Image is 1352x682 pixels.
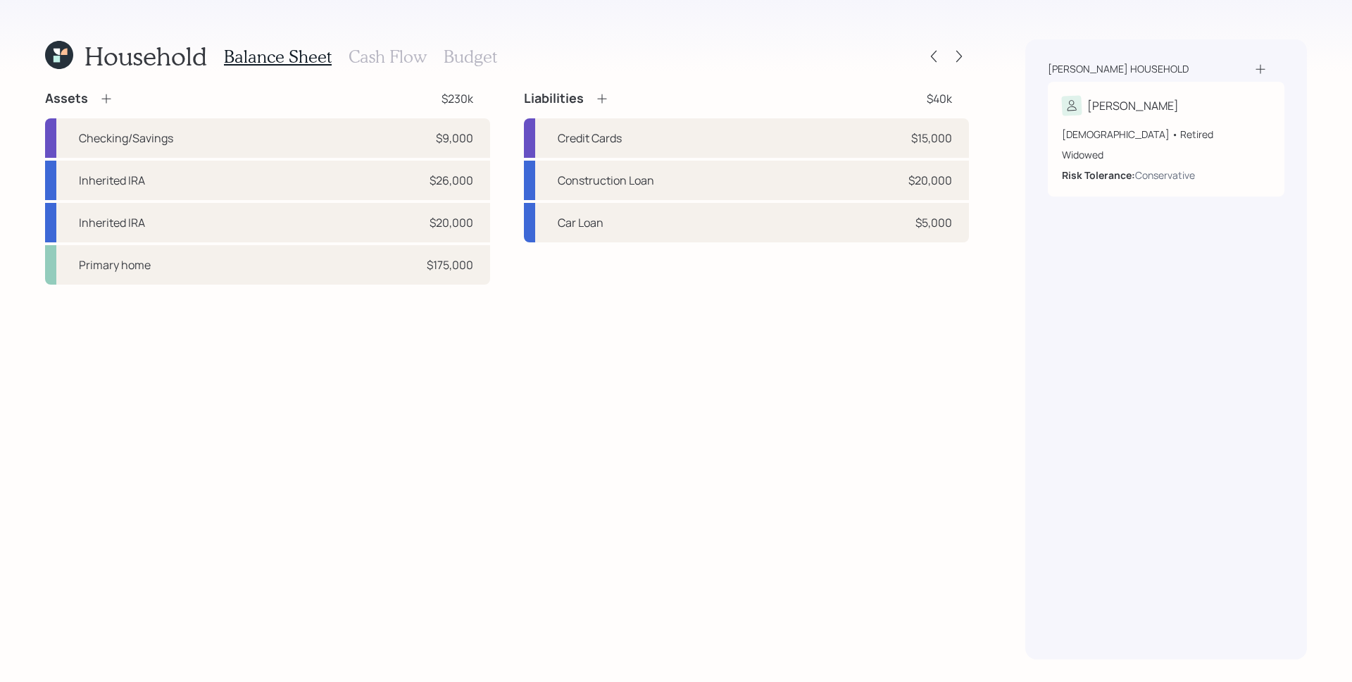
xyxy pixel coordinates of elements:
[558,214,603,231] div: Car Loan
[1135,168,1195,182] div: Conservative
[444,46,497,67] h3: Budget
[79,130,173,147] div: Checking/Savings
[558,130,622,147] div: Credit Cards
[79,172,145,189] div: Inherited IRA
[427,256,473,273] div: $175,000
[1087,97,1179,114] div: [PERSON_NAME]
[430,214,473,231] div: $20,000
[79,214,145,231] div: Inherited IRA
[915,214,952,231] div: $5,000
[908,172,952,189] div: $20,000
[558,172,654,189] div: Construction Loan
[45,91,88,106] h4: Assets
[84,41,207,71] h1: Household
[1062,147,1270,162] div: Widowed
[436,130,473,147] div: $9,000
[349,46,427,67] h3: Cash Flow
[430,172,473,189] div: $26,000
[927,90,952,107] div: $40k
[442,90,473,107] div: $230k
[524,91,584,106] h4: Liabilities
[224,46,332,67] h3: Balance Sheet
[911,130,952,147] div: $15,000
[79,256,151,273] div: Primary home
[1062,127,1270,142] div: [DEMOGRAPHIC_DATA] • Retired
[1048,62,1189,76] div: [PERSON_NAME] household
[1062,168,1135,182] b: Risk Tolerance:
